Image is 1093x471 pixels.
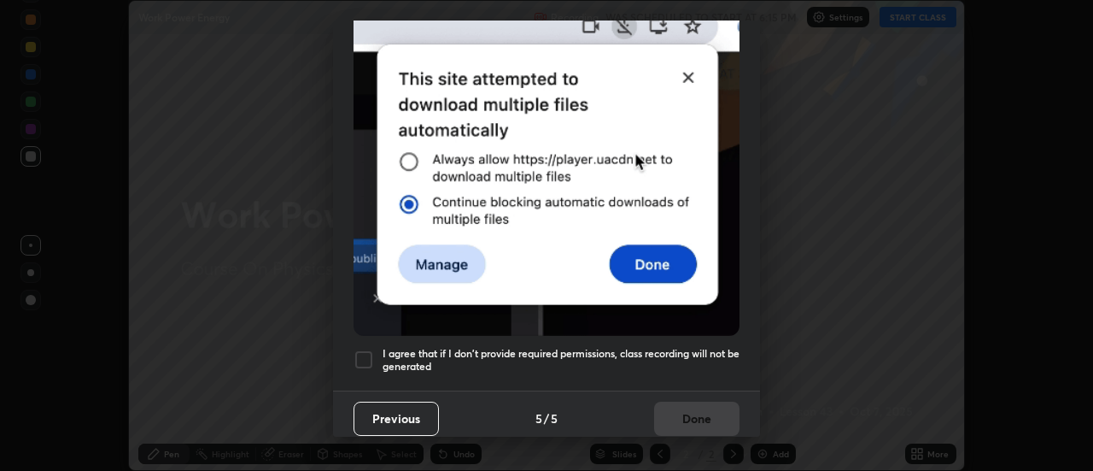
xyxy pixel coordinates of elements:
[383,347,739,374] h5: I agree that if I don't provide required permissions, class recording will not be generated
[551,409,558,427] h4: 5
[354,402,439,436] button: Previous
[535,409,542,427] h4: 5
[544,409,549,427] h4: /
